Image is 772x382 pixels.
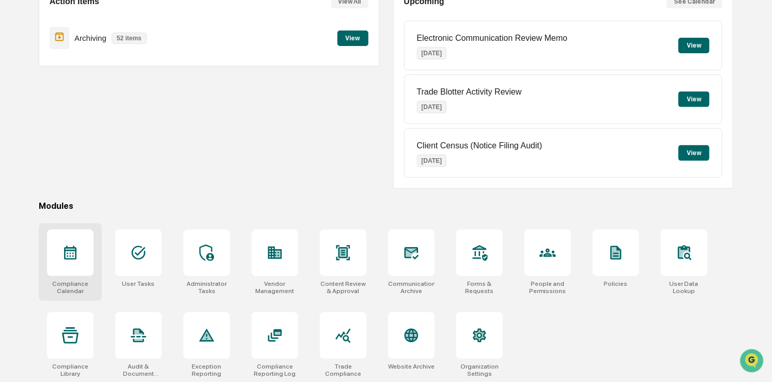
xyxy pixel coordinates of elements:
[115,363,162,377] div: Audit & Document Logs
[320,363,366,377] div: Trade Compliance
[21,130,67,140] span: Preclearance
[47,363,94,377] div: Compliance Library
[6,145,69,164] a: 🔎Data Lookup
[35,79,169,89] div: Start new chat
[10,131,19,139] div: 🖐️
[85,130,128,140] span: Attestations
[252,280,298,295] div: Vendor Management
[74,34,106,42] p: Archiving
[10,150,19,159] div: 🔎
[678,145,709,161] button: View
[39,201,734,211] div: Modules
[417,141,543,150] p: Client Census (Notice Filing Audit)
[183,363,230,377] div: Exception Reporting
[73,174,125,182] a: Powered byPylon
[183,280,230,295] div: Administrator Tasks
[252,363,298,377] div: Compliance Reporting Log
[35,89,131,97] div: We're available if you need us!
[21,149,65,160] span: Data Lookup
[388,363,435,370] div: Website Archive
[417,34,568,43] p: Electronic Communication Review Memo
[337,30,368,46] button: View
[678,38,709,53] button: View
[417,47,447,59] p: [DATE]
[75,131,83,139] div: 🗄️
[320,280,366,295] div: Content Review & Approval
[176,82,188,94] button: Start new chat
[71,126,132,144] a: 🗄️Attestations
[524,280,571,295] div: People and Permissions
[388,280,435,295] div: Communications Archive
[456,363,503,377] div: Organization Settings
[122,280,155,287] div: User Tasks
[337,33,368,42] a: View
[417,101,447,113] p: [DATE]
[678,91,709,107] button: View
[112,33,147,44] p: 52 items
[739,348,767,376] iframe: Open customer support
[10,21,188,38] p: How can we help?
[456,280,503,295] div: Forms & Requests
[417,87,522,97] p: Trade Blotter Activity Review
[661,280,707,295] div: User Data Lookup
[47,280,94,295] div: Compliance Calendar
[417,155,447,167] p: [DATE]
[6,126,71,144] a: 🖐️Preclearance
[103,175,125,182] span: Pylon
[10,79,29,97] img: 1746055101610-c473b297-6a78-478c-a979-82029cc54cd1
[604,280,628,287] div: Policies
